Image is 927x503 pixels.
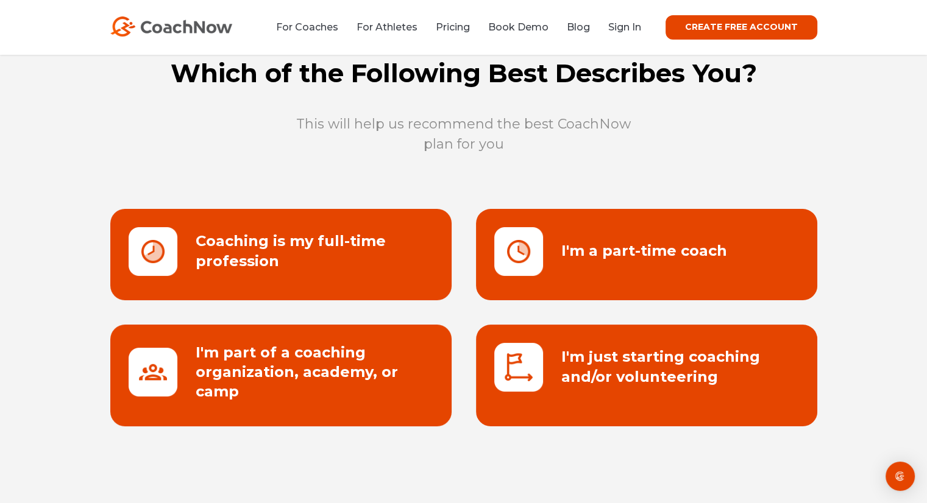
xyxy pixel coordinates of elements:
[110,16,232,37] img: CoachNow Logo
[567,21,590,33] a: Blog
[666,15,817,40] a: CREATE FREE ACCOUNT
[357,21,417,33] a: For Athletes
[608,21,641,33] a: Sign In
[293,114,634,154] p: This will help us recommend the best CoachNow plan for you
[488,21,549,33] a: Book Demo
[276,21,338,33] a: For Coaches
[98,58,829,90] h1: Which of the Following Best Describes You?
[436,21,470,33] a: Pricing
[886,462,915,491] div: Open Intercom Messenger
